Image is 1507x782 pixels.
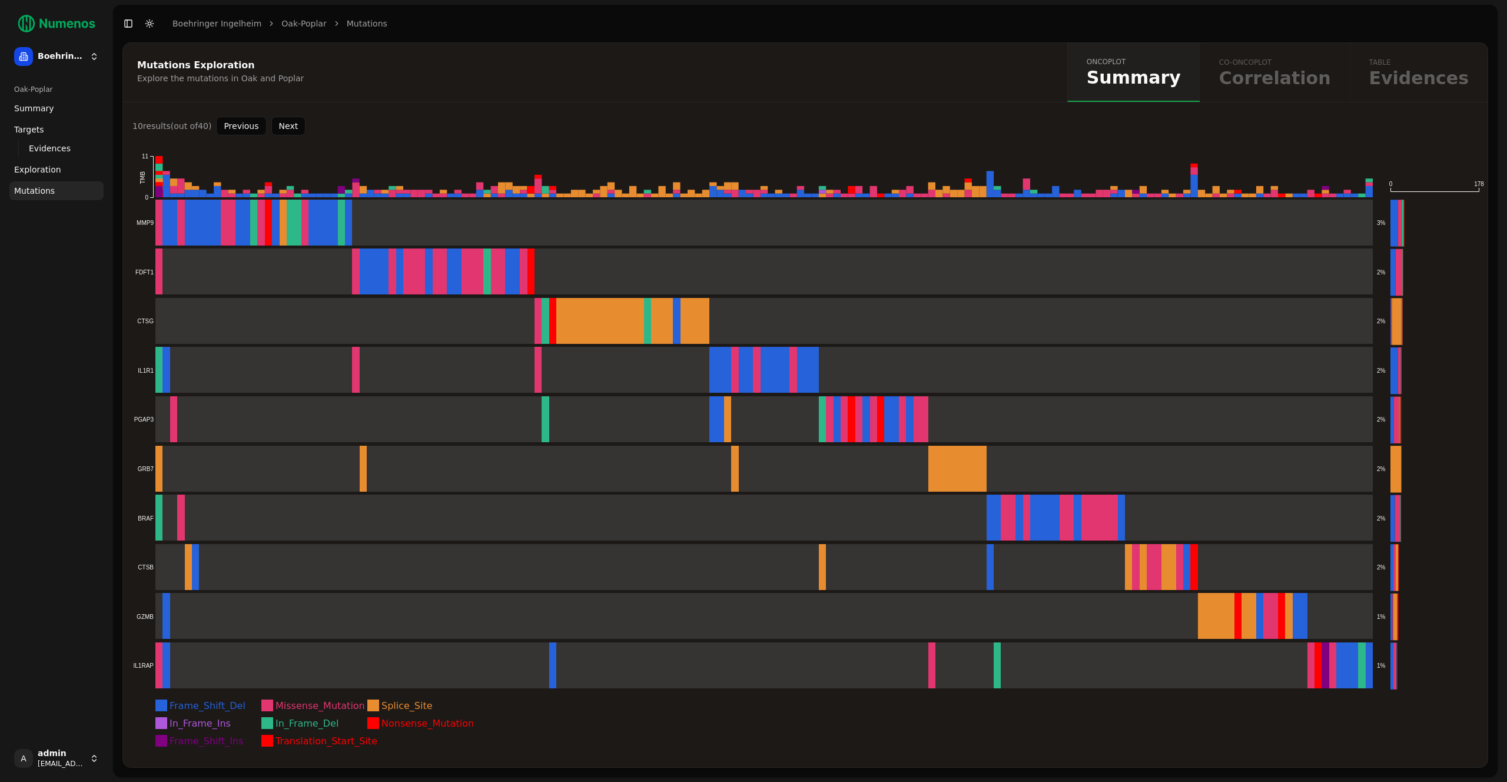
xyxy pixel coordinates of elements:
span: Boehringer Ingelheim [38,51,85,62]
a: Evidences [24,140,89,157]
span: Summary [1087,69,1181,87]
span: [EMAIL_ADDRESS] [38,759,85,768]
a: IL1R1 [129,347,1373,393]
a: CTSG [129,298,1373,344]
a: GRB7 [129,446,1373,492]
a: Exploration [9,160,104,179]
span: A [14,749,33,768]
a: FDFT1 [129,248,1373,295]
button: Next [271,117,306,135]
text: TMB [140,171,146,185]
a: Targets [9,120,104,139]
nav: breadcrumb [172,18,387,29]
a: GZMB [129,593,1373,639]
a: MMP9 [129,200,1373,246]
button: Boehringer Ingelheim [9,42,104,71]
text: 2% [1377,367,1386,374]
a: Mutations [347,18,387,29]
text: 3% [1377,220,1386,226]
text: In_Frame_Ins [170,718,231,730]
div: Oak-Poplar [9,80,104,99]
span: Targets [14,124,44,135]
span: Summary [14,102,54,114]
img: Numenos [9,9,104,38]
text: Splice_Site [381,700,433,712]
button: Previous [216,117,266,135]
text: 178 [1474,181,1484,187]
text: Frame_Shift_Ins [170,735,243,747]
text: Nonsense_Mutation [381,718,474,730]
a: Mutations [9,181,104,200]
text: 2% [1377,416,1386,423]
a: Oak-Poplar [281,18,326,29]
text: 2% [1377,318,1386,324]
button: Aadmin[EMAIL_ADDRESS] [9,744,104,773]
span: Mutations [14,185,55,197]
div: Explore the mutations in Oak and Poplar [137,72,1050,84]
a: Summary [9,99,104,118]
text: 1% [1377,614,1386,620]
span: 10 result s [132,121,171,131]
span: admin [38,748,85,759]
text: 2% [1377,466,1386,472]
text: 11 [142,153,149,160]
span: Evidences [29,143,71,154]
text: 0 [1389,181,1393,187]
text: Frame_Shift_Del [170,700,245,712]
span: oncoplot [1087,57,1181,67]
button: Toggle Sidebar [120,15,137,32]
span: (out of 40 ) [171,121,212,131]
a: BRAF [129,495,1373,541]
text: Translation_Start_Site [275,735,377,747]
text: 2% [1377,515,1386,522]
text: 2% [1377,269,1386,276]
a: PGAP3 [129,396,1373,443]
text: 0 [145,194,148,201]
span: Exploration [14,164,61,175]
div: Mutations Exploration [137,61,1050,70]
a: IL1RAP [129,642,1373,689]
text: 1% [1377,662,1386,669]
button: Toggle Dark Mode [141,15,158,32]
a: oncoplotSummary [1067,43,1200,102]
a: Boehringer Ingelheim [172,18,261,29]
text: In_Frame_Del [275,718,338,730]
text: 2% [1377,564,1386,571]
a: CTSB [129,544,1373,591]
text: Missense_Mutation [275,700,365,712]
